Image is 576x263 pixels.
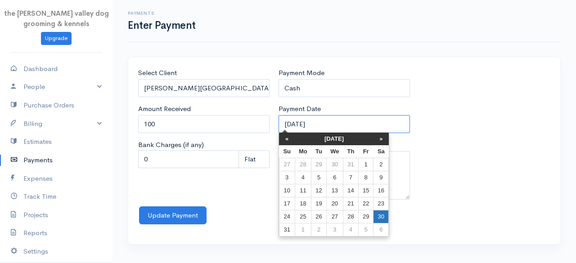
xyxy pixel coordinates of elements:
[343,158,359,171] td: 31
[326,197,343,210] td: 20
[138,104,191,114] label: Amount Received
[139,206,207,225] button: Update Payment
[279,197,295,210] td: 17
[343,210,359,223] td: 28
[4,9,109,28] span: the [PERSON_NAME] valley dog grooming & kennels
[311,197,326,210] td: 19
[311,145,326,158] th: Tu
[279,184,295,197] td: 10
[279,133,295,145] th: «
[373,158,389,171] td: 2
[138,140,204,150] label: Bank Charges (if any)
[311,210,326,223] td: 26
[343,184,359,197] td: 14
[311,184,326,197] td: 12
[295,145,311,158] th: Mo
[358,171,373,184] td: 8
[279,210,295,223] td: 24
[311,171,326,184] td: 5
[358,158,373,171] td: 1
[373,184,389,197] td: 16
[326,210,343,223] td: 27
[343,197,359,210] td: 21
[311,158,326,171] td: 29
[358,223,373,236] td: 5
[373,171,389,184] td: 9
[295,158,311,171] td: 28
[279,145,295,158] th: Su
[295,171,311,184] td: 4
[295,210,311,223] td: 25
[326,184,343,197] td: 13
[128,20,196,31] h1: Enter Payment
[373,210,389,223] td: 30
[326,158,343,171] td: 30
[343,171,359,184] td: 7
[358,197,373,210] td: 22
[326,171,343,184] td: 6
[128,11,196,16] h6: Payments
[311,223,326,236] td: 2
[295,133,373,145] th: [DATE]
[279,158,295,171] td: 27
[279,104,321,114] label: Payment Date
[358,145,373,158] th: Fr
[343,145,359,158] th: Th
[138,68,177,78] label: Select Client
[358,184,373,197] td: 15
[295,223,311,236] td: 1
[358,210,373,223] td: 29
[41,32,72,45] a: Upgrade
[279,223,295,236] td: 31
[373,197,389,210] td: 23
[295,184,311,197] td: 11
[343,223,359,236] td: 4
[279,68,324,78] label: Payment Mode
[326,223,343,236] td: 3
[295,197,311,210] td: 18
[279,171,295,184] td: 3
[373,145,389,158] th: Sa
[326,145,343,158] th: We
[373,223,389,236] td: 6
[373,133,389,145] th: »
